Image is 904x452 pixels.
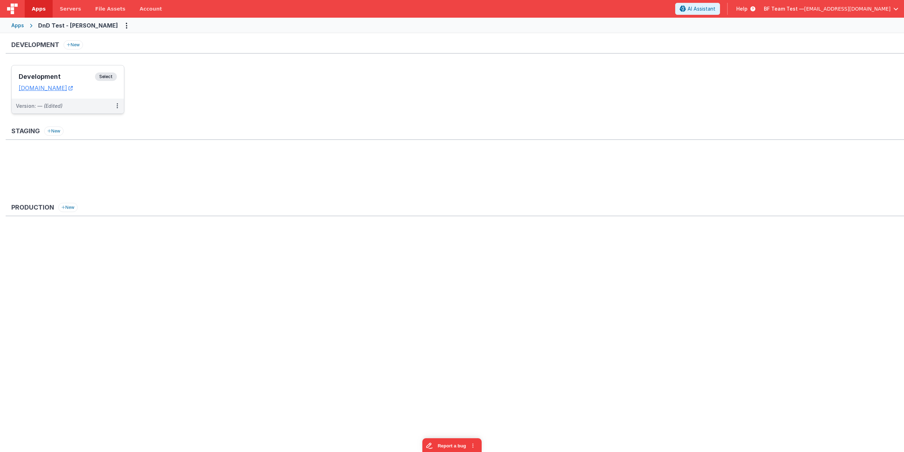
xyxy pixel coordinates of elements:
[121,20,132,31] button: Options
[11,204,54,211] h3: Production
[38,21,118,30] div: DnD Test - [PERSON_NAME]
[764,5,804,12] span: BF Team Test —
[736,5,748,12] span: Help
[95,5,126,12] span: File Assets
[804,5,891,12] span: [EMAIL_ADDRESS][DOMAIN_NAME]
[764,5,898,12] button: BF Team Test — [EMAIL_ADDRESS][DOMAIN_NAME]
[16,102,63,110] div: Version: —
[11,22,24,29] div: Apps
[11,41,59,48] h3: Development
[11,128,40,135] h3: Staging
[19,73,95,80] h3: Development
[64,40,83,49] button: New
[675,3,720,15] button: AI Assistant
[19,84,73,92] a: [DOMAIN_NAME]
[44,103,63,109] span: (Edited)
[58,203,78,212] button: New
[688,5,715,12] span: AI Assistant
[32,5,46,12] span: Apps
[60,5,81,12] span: Servers
[95,72,117,81] span: Select
[44,127,64,136] button: New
